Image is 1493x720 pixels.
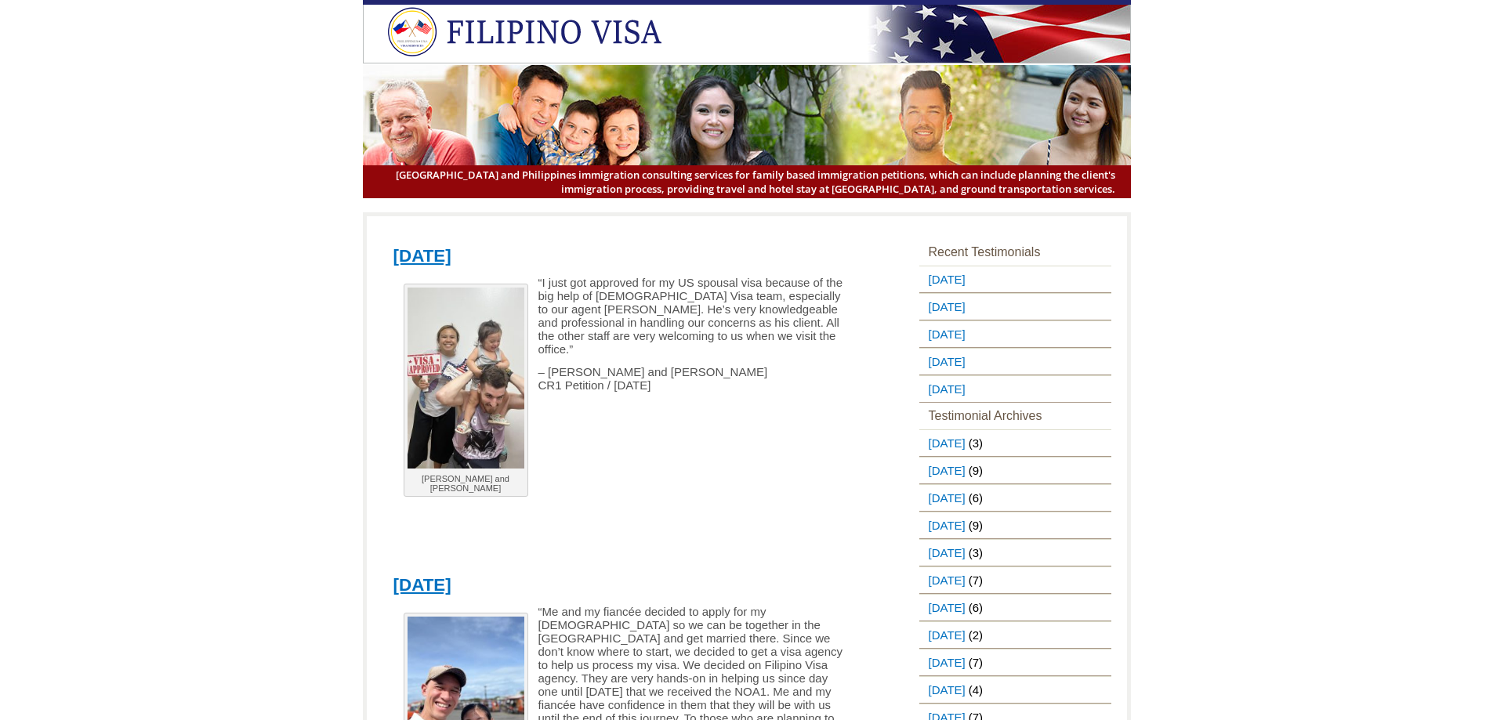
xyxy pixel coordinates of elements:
[919,595,969,621] a: [DATE]
[919,321,969,347] a: [DATE]
[919,621,1111,649] li: (2)
[919,485,969,511] a: [DATE]
[393,276,843,356] p: “I just got approved for my US spousal visa because of the big help of [DEMOGRAPHIC_DATA] Visa te...
[919,622,969,648] a: [DATE]
[919,566,1111,594] li: (7)
[919,512,1111,539] li: (9)
[919,567,969,593] a: [DATE]
[919,512,969,538] a: [DATE]
[919,429,1111,457] li: (3)
[919,539,1111,566] li: (3)
[919,540,969,566] a: [DATE]
[919,457,1111,484] li: (9)
[408,288,524,469] img: Evan and Abigail
[919,458,969,483] a: [DATE]
[919,266,969,292] a: [DATE]
[919,677,969,703] a: [DATE]
[919,376,969,402] a: [DATE]
[379,168,1115,196] span: [GEOGRAPHIC_DATA] and Philippines immigration consulting services for family based immigration pe...
[919,349,969,374] a: [DATE]
[919,649,1111,676] li: (7)
[919,294,969,320] a: [DATE]
[919,649,969,675] a: [DATE]
[538,365,768,392] span: – [PERSON_NAME] and [PERSON_NAME] CR1 Petition / [DATE]
[408,474,524,493] p: [PERSON_NAME] and [PERSON_NAME]
[919,676,1111,704] li: (4)
[919,484,1111,512] li: (6)
[919,239,1111,266] h3: Recent Testimonials
[393,246,451,266] a: [DATE]
[919,594,1111,621] li: (6)
[919,430,969,456] a: [DATE]
[919,403,1111,429] h3: Testimonial Archives
[393,575,451,595] a: [DATE]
